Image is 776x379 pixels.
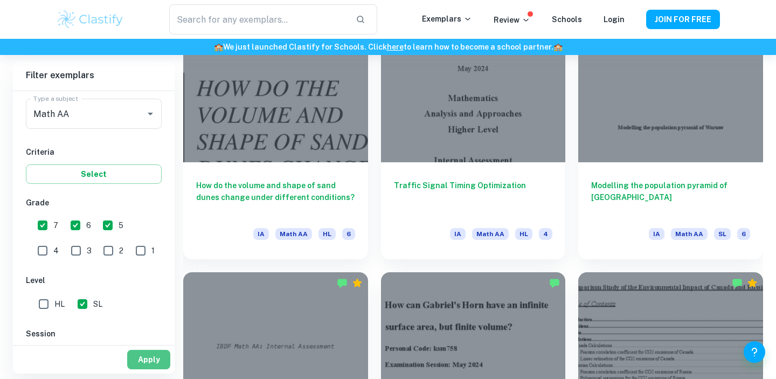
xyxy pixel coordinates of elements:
[318,228,336,240] span: HL
[275,228,312,240] span: Math AA
[422,13,472,25] p: Exemplars
[151,245,155,257] span: 1
[394,180,553,215] h6: Traffic Signal Timing Optimization
[649,228,664,240] span: IA
[337,278,348,288] img: Marked
[93,298,102,310] span: SL
[552,15,582,24] a: Schools
[87,245,92,257] span: 3
[26,164,162,184] button: Select
[253,228,269,240] span: IA
[33,94,78,103] label: Type a subject
[604,15,625,24] a: Login
[381,24,566,259] a: Traffic Signal Timing OptimizationIAMath AAHL4
[472,228,509,240] span: Math AA
[119,245,123,257] span: 2
[646,10,720,29] button: JOIN FOR FREE
[53,245,59,257] span: 4
[737,228,750,240] span: 6
[714,228,731,240] span: SL
[143,106,158,121] button: Open
[2,41,774,53] h6: We just launched Clastify for Schools. Click to learn how to become a school partner.
[86,219,91,231] span: 6
[56,9,124,30] img: Clastify logo
[747,278,758,288] div: Premium
[352,278,363,288] div: Premium
[342,228,355,240] span: 6
[53,219,58,231] span: 7
[494,14,530,26] p: Review
[127,350,170,369] button: Apply
[744,341,765,363] button: Help and Feedback
[183,24,368,259] a: How do the volume and shape of sand dunes change under different conditions?IAMath AAHL6
[387,43,404,51] a: here
[26,146,162,158] h6: Criteria
[553,43,563,51] span: 🏫
[671,228,708,240] span: Math AA
[196,180,355,215] h6: How do the volume and shape of sand dunes change under different conditions?
[549,278,560,288] img: Marked
[578,24,763,259] a: Modelling the population pyramid of [GEOGRAPHIC_DATA]IAMath AASL6
[732,278,743,288] img: Marked
[26,274,162,286] h6: Level
[539,228,552,240] span: 4
[119,219,123,231] span: 5
[26,197,162,209] h6: Grade
[169,4,347,35] input: Search for any exemplars...
[450,228,466,240] span: IA
[214,43,223,51] span: 🏫
[13,60,175,91] h6: Filter exemplars
[26,328,162,340] h6: Session
[515,228,532,240] span: HL
[54,298,65,310] span: HL
[591,180,750,215] h6: Modelling the population pyramid of [GEOGRAPHIC_DATA]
